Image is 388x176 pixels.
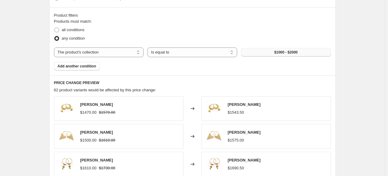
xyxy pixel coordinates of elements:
[80,137,97,143] div: $1500.00
[54,62,100,70] button: Add another condition
[205,99,223,118] img: 1277_80x.jpg
[57,155,75,173] img: 1281_80x.jpg
[57,127,75,145] img: 1279_80x.jpg
[99,165,115,171] strike: $1730.00
[62,28,84,32] span: all conditions
[80,130,113,135] span: [PERSON_NAME]
[80,102,113,107] span: [PERSON_NAME]
[228,137,244,143] div: $1575.00
[205,155,223,173] img: 1281_80x.jpg
[80,109,97,116] div: $1470.00
[241,48,331,57] button: $1000 - $2000
[274,50,297,55] span: $1000 - $2000
[80,165,97,171] div: $1610.00
[57,99,75,118] img: 1277_80x.jpg
[58,64,96,69] span: Add another condition
[228,130,261,135] span: [PERSON_NAME]
[62,36,85,41] span: any condition
[54,12,331,18] div: Product filters
[228,165,244,171] div: $1690.50
[205,127,223,145] img: 1279_80x.jpg
[228,158,261,162] span: [PERSON_NAME]
[80,158,113,162] span: [PERSON_NAME]
[99,109,115,116] strike: $1570.00
[228,102,261,107] span: [PERSON_NAME]
[99,137,115,143] strike: $1610.00
[54,80,331,85] h6: PRICE CHANGE PREVIEW
[228,109,244,116] div: $1543.50
[54,88,156,92] span: 62 product variants would be affected by this price change:
[54,19,92,24] span: Products must match:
